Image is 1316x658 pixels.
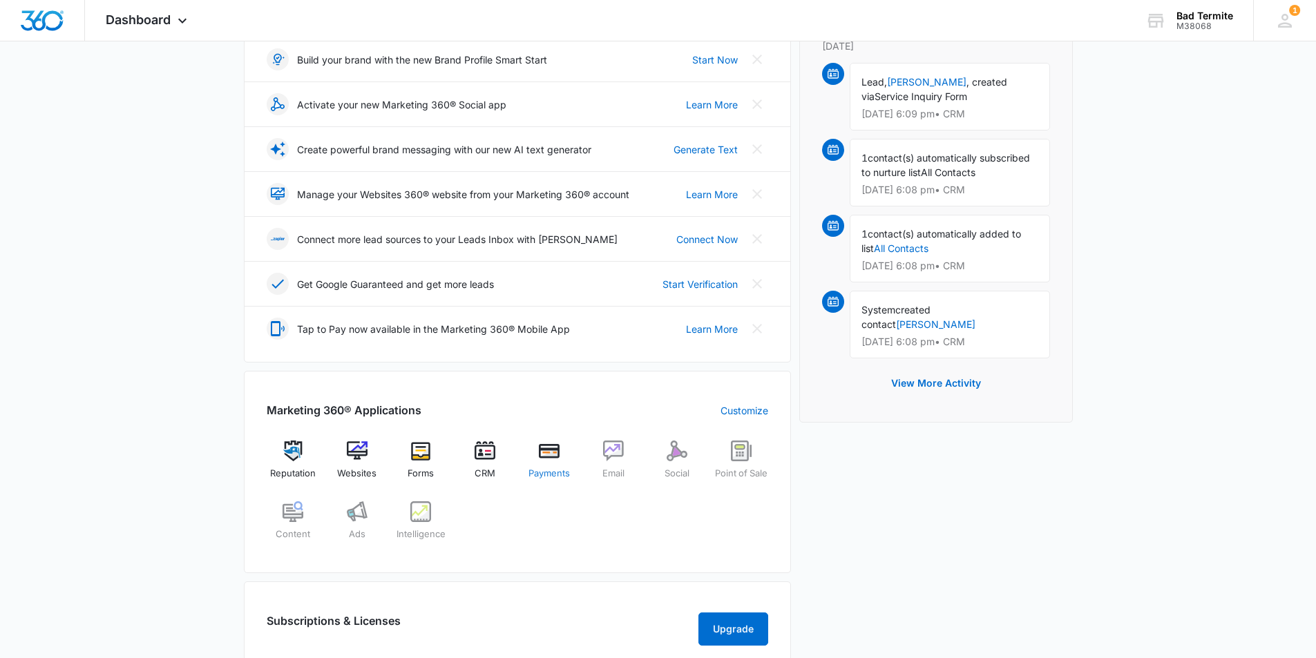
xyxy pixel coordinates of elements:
[861,76,887,88] span: Lead,
[887,76,966,88] a: [PERSON_NAME]
[397,528,446,541] span: Intelligence
[270,467,316,481] span: Reputation
[475,467,495,481] span: CRM
[276,528,310,541] span: Content
[746,318,768,340] button: Close
[874,242,928,254] a: All Contacts
[721,403,768,418] a: Customize
[330,501,383,551] a: Ads
[715,441,768,490] a: Point of Sale
[746,228,768,250] button: Close
[746,183,768,205] button: Close
[267,402,421,418] h2: Marketing 360® Applications
[297,97,506,112] p: Activate your new Marketing 360® Social app
[861,304,931,330] span: created contact
[651,441,704,490] a: Social
[861,304,895,316] span: System
[686,97,738,112] a: Learn More
[861,228,1021,254] span: contact(s) automatically added to list
[349,528,365,541] span: Ads
[715,467,767,481] span: Point of Sale
[861,337,1038,347] p: [DATE] 6:08 pm • CRM
[686,322,738,336] a: Learn More
[861,152,1030,178] span: contact(s) automatically subscribed to nurture list
[297,232,618,246] p: Connect more lead sources to your Leads Inbox with [PERSON_NAME]
[1289,5,1300,16] div: notifications count
[297,142,591,157] p: Create powerful brand messaging with our new AI text generator
[861,228,868,240] span: 1
[877,367,995,400] button: View More Activity
[337,467,376,481] span: Websites
[408,467,434,481] span: Forms
[523,441,576,490] a: Payments
[267,612,401,640] h2: Subscriptions & Licenses
[297,187,629,202] p: Manage your Websites 360® website from your Marketing 360® account
[746,273,768,295] button: Close
[665,467,689,481] span: Social
[394,501,448,551] a: Intelligence
[459,441,512,490] a: CRM
[692,52,738,67] a: Start Now
[746,138,768,160] button: Close
[674,142,738,157] a: Generate Text
[297,277,494,291] p: Get Google Guaranteed and get more leads
[686,187,738,202] a: Learn More
[662,277,738,291] a: Start Verification
[528,467,570,481] span: Payments
[861,185,1038,195] p: [DATE] 6:08 pm • CRM
[330,441,383,490] a: Websites
[1176,21,1233,31] div: account id
[861,261,1038,271] p: [DATE] 6:08 pm • CRM
[106,12,171,27] span: Dashboard
[746,48,768,70] button: Close
[1176,10,1233,21] div: account name
[746,93,768,115] button: Close
[875,90,967,102] span: Service Inquiry Form
[267,501,320,551] a: Content
[297,322,570,336] p: Tap to Pay now available in the Marketing 360® Mobile App
[587,441,640,490] a: Email
[861,109,1038,119] p: [DATE] 6:09 pm • CRM
[822,39,1050,53] p: [DATE]
[267,441,320,490] a: Reputation
[861,152,868,164] span: 1
[394,441,448,490] a: Forms
[921,166,975,178] span: All Contacts
[602,467,624,481] span: Email
[698,612,768,646] button: Upgrade
[1289,5,1300,16] span: 1
[676,232,738,246] a: Connect Now
[297,52,547,67] p: Build your brand with the new Brand Profile Smart Start
[896,318,975,330] a: [PERSON_NAME]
